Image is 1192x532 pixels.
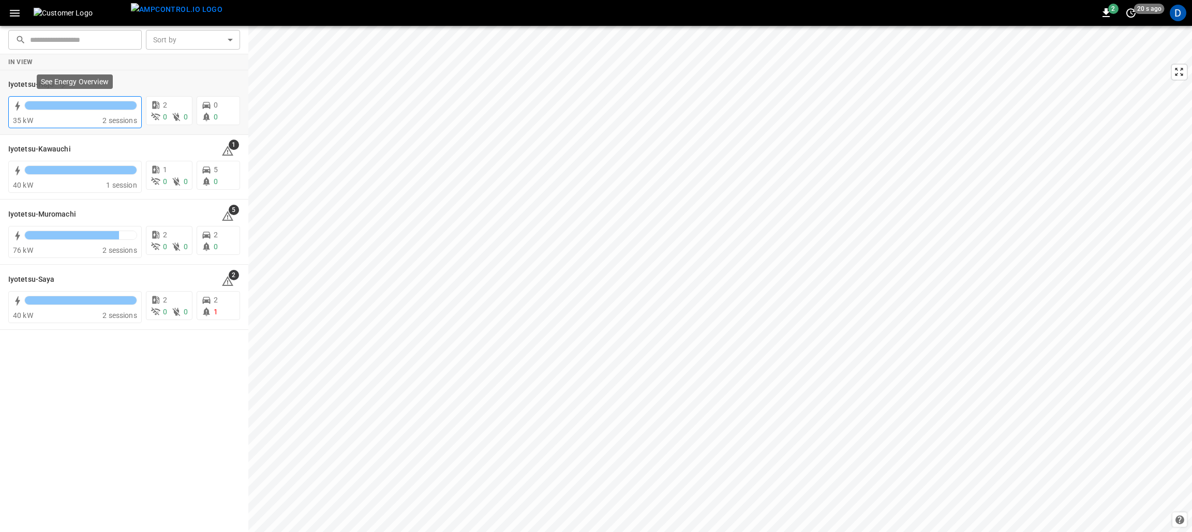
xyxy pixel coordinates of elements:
[8,209,76,220] h6: Iyotetsu-Muromachi
[214,177,218,186] span: 0
[131,3,222,16] img: ampcontrol.io logo
[8,144,71,155] h6: Iyotetsu-Kawauchi
[13,116,33,125] span: 35 kW
[163,308,167,316] span: 0
[229,140,239,150] span: 1
[214,242,218,251] span: 0
[8,274,54,285] h6: Iyotetsu-Saya
[214,231,218,239] span: 2
[163,177,167,186] span: 0
[184,113,188,121] span: 0
[163,101,167,109] span: 2
[106,181,137,189] span: 1 session
[34,8,127,18] img: Customer Logo
[13,246,33,254] span: 76 kW
[41,77,109,87] p: See Energy Overview
[184,308,188,316] span: 0
[8,79,54,90] h6: Iyotetsu-Hojo
[163,165,167,174] span: 1
[184,177,188,186] span: 0
[214,113,218,121] span: 0
[1108,4,1119,14] span: 2
[214,308,218,316] span: 1
[248,26,1192,532] canvas: Map
[13,181,33,189] span: 40 kW
[1134,4,1165,14] span: 20 s ago
[214,165,218,174] span: 5
[184,242,188,251] span: 0
[163,296,167,304] span: 2
[214,296,218,304] span: 2
[229,205,239,215] span: 5
[102,116,137,125] span: 2 sessions
[102,311,137,320] span: 2 sessions
[1170,5,1186,21] div: profile-icon
[1123,5,1139,21] button: set refresh interval
[8,58,33,66] strong: In View
[229,270,239,280] span: 2
[102,246,137,254] span: 2 sessions
[163,242,167,251] span: 0
[163,231,167,239] span: 2
[214,101,218,109] span: 0
[163,113,167,121] span: 0
[13,311,33,320] span: 40 kW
